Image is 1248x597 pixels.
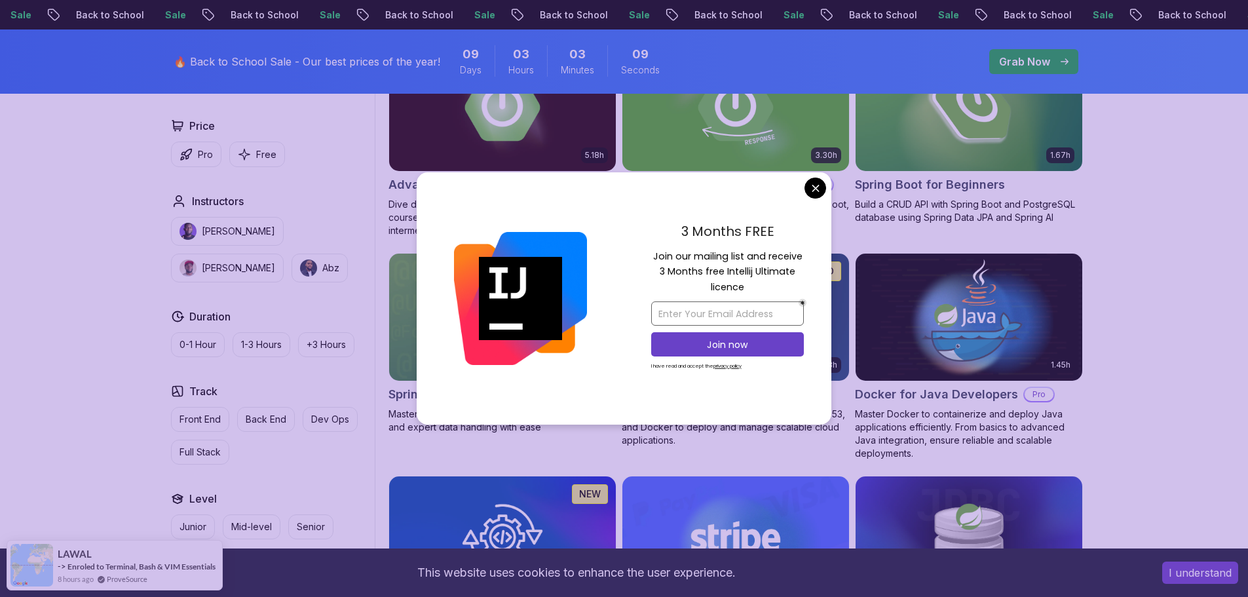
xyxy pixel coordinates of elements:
p: Back to School [371,9,461,22]
p: Sale [461,9,502,22]
p: Back to School [526,9,615,22]
p: Master Docker to containerize and deploy Java applications efficiently. From basics to advanced J... [855,408,1083,460]
h2: Docker for Java Developers [855,385,1018,404]
p: 0-1 Hour [180,338,216,351]
p: 1-3 Hours [241,338,282,351]
p: [PERSON_NAME] [202,225,275,238]
img: Spring Boot for Beginners card [856,44,1082,171]
p: Back to School [217,9,306,22]
a: Spring Boot for Beginners card1.67hNEWSpring Boot for BeginnersBuild a CRUD API with Spring Boot ... [855,43,1083,224]
span: 8 hours ago [58,573,94,585]
p: Abz [322,261,339,275]
p: Senior [297,520,325,533]
h2: Spring Boot for Beginners [855,176,1005,194]
img: Spring Data JPA card [389,254,616,381]
p: Pro [198,148,213,161]
button: Back End [237,407,295,432]
p: [PERSON_NAME] [202,261,275,275]
p: Back End [246,413,286,426]
p: Back to School [990,9,1079,22]
h2: Duration [189,309,231,324]
p: 🔥 Back to School Sale - Our best prices of the year! [174,54,440,69]
span: LAWAL [58,549,92,560]
button: Dev Ops [303,407,358,432]
span: Seconds [621,64,660,77]
h2: Track [189,383,217,399]
h2: Price [189,118,215,134]
p: Build a CRUD API with Spring Boot and PostgreSQL database using Spring Data JPA and Spring AI [855,198,1083,224]
span: 3 Minutes [569,45,586,64]
p: Junior [180,520,206,533]
p: 5.18h [585,150,604,161]
span: Days [460,64,482,77]
button: Free [229,142,285,167]
h2: Spring Data JPA [388,385,482,404]
p: 3.30h [815,150,837,161]
p: Sale [151,9,193,22]
p: Master database management, advanced querying, and expert data handling with ease [388,408,616,434]
p: 1.45h [1051,360,1070,370]
span: Minutes [561,64,594,77]
div: This website uses cookies to enhance the user experience. [10,558,1143,587]
a: ProveSource [107,573,147,585]
a: Spring Data JPA card6.65hNEWSpring Data JPAProMaster database management, advanced querying, and ... [388,253,616,434]
span: 9 Seconds [632,45,649,64]
p: Back to School [62,9,151,22]
span: -> [58,561,66,571]
span: Hours [508,64,534,77]
button: Full Stack [171,440,229,465]
button: instructor img[PERSON_NAME] [171,254,284,282]
p: Sale [306,9,348,22]
img: Advanced Spring Boot card [389,44,616,171]
button: 1-3 Hours [233,332,290,357]
p: Sale [615,9,657,22]
p: Back to School [1144,9,1234,22]
button: Pro [171,142,221,167]
p: Sale [1079,9,1121,22]
button: Accept cookies [1162,562,1238,584]
a: Advanced Spring Boot card5.18hAdvanced Spring BootProDive deep into Spring Boot with our advanced... [388,43,616,237]
p: Master AWS services like EC2, RDS, VPC, Route 53, and Docker to deploy and manage scalable cloud ... [622,408,850,447]
button: Junior [171,514,215,539]
p: Back to School [681,9,770,22]
p: Front End [180,413,221,426]
p: Sale [924,9,966,22]
p: Dive deep into Spring Boot with our advanced course, designed to take your skills from intermedia... [388,198,616,237]
button: Mid-level [223,514,280,539]
p: Pro [1025,388,1053,401]
a: Enroled to Terminal, Bash & VIM Essentials [67,562,216,571]
button: +3 Hours [298,332,354,357]
img: Building APIs with Spring Boot card [622,44,849,171]
button: 0-1 Hour [171,332,225,357]
button: Front End [171,407,229,432]
img: instructor img [180,223,197,240]
p: 1.67h [1050,150,1070,161]
p: Back to School [835,9,924,22]
a: Docker for Java Developers card1.45hDocker for Java DevelopersProMaster Docker to containerize an... [855,253,1083,460]
h2: Instructors [192,193,244,209]
p: Mid-level [231,520,272,533]
a: Building APIs with Spring Boot card3.30hBuilding APIs with Spring BootProLearn to build robust, s... [622,43,850,237]
h2: Level [189,491,217,507]
img: Docker for Java Developers card [856,254,1082,381]
p: NEW [579,488,601,501]
button: instructor imgAbz [292,254,348,282]
p: Free [256,148,276,161]
img: instructor img [300,260,317,277]
button: Senior [288,514,333,539]
p: Grab Now [999,54,1050,69]
p: Dev Ops [311,413,349,426]
img: instructor img [180,260,197,277]
span: 9 Days [463,45,479,64]
h2: Advanced Spring Boot [388,176,520,194]
p: Full Stack [180,446,221,459]
span: 3 Hours [513,45,529,64]
p: +3 Hours [307,338,346,351]
p: Sale [770,9,812,22]
img: provesource social proof notification image [10,544,53,587]
button: instructor img[PERSON_NAME] [171,217,284,246]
